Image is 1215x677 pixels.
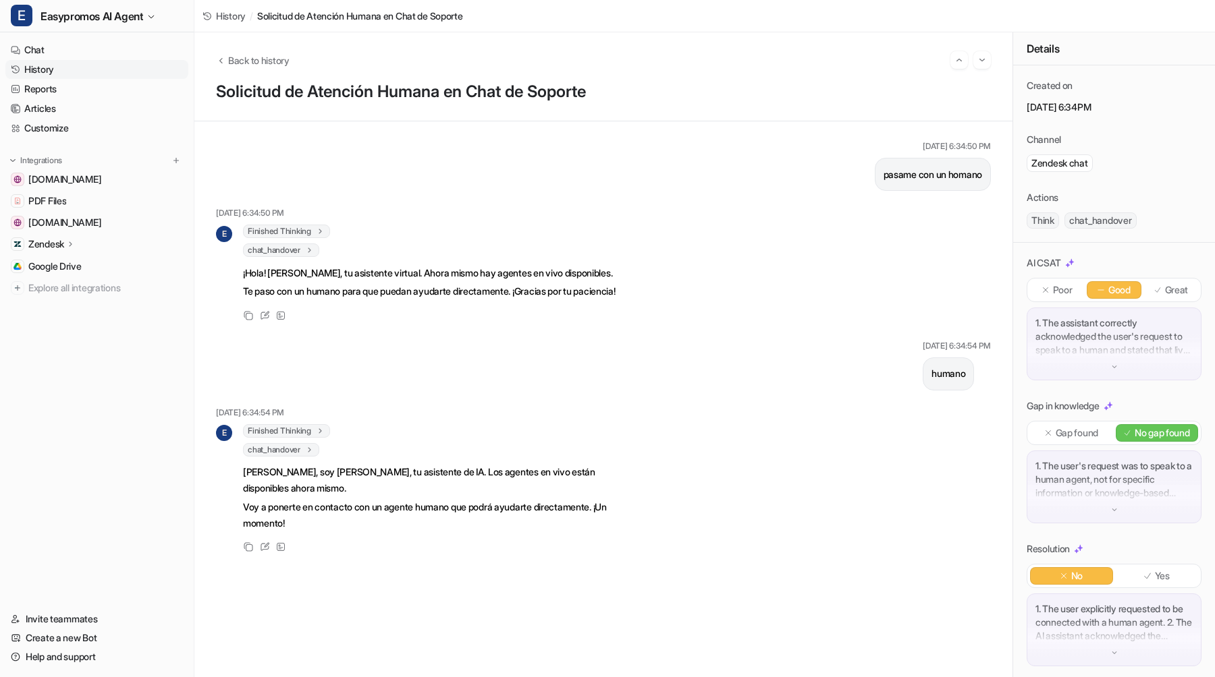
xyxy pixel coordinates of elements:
[8,156,18,165] img: expand menu
[216,9,246,23] span: History
[5,628,188,647] a: Create a new Bot
[1110,648,1119,657] img: down-arrow
[28,173,101,186] span: [DOMAIN_NAME]
[216,82,991,102] h1: Solicitud de Atención Humana en Chat de Soporte
[5,80,188,98] a: Reports
[171,156,181,165] img: menu_add.svg
[5,213,188,232] a: www.easypromosapp.com[DOMAIN_NAME]
[1155,569,1170,583] p: Yes
[1035,459,1193,500] p: 1. The user's request was to speak to a human agent, not for specific information or knowledge-ba...
[243,243,319,257] span: chat_handover
[1027,256,1061,270] p: AI CSAT
[1071,569,1083,583] p: No
[216,207,284,219] span: [DATE] 6:34:50 PM
[923,340,991,352] span: [DATE] 6:34:54 PM
[1013,32,1215,65] div: Details
[977,54,987,66] img: Next session
[1053,283,1073,297] p: Poor
[5,119,188,138] a: Customize
[1165,283,1189,297] p: Great
[28,194,66,208] span: PDF Files
[1031,156,1088,170] p: Zendesk chat
[250,9,253,23] span: /
[5,154,66,167] button: Integrations
[13,218,22,227] img: www.easypromosapp.com
[13,240,22,248] img: Zendesk
[257,9,463,23] span: Solicitud de Atención Humana en Chat de Soporte
[5,257,188,276] a: Google DriveGoogle Drive
[5,99,188,118] a: Articles
[1035,602,1193,643] p: 1. The user explicitly requested to be connected with a human agent. 2. The AI assistant acknowle...
[1027,133,1061,146] p: Channel
[20,155,62,166] p: Integrations
[216,425,232,441] span: E
[40,7,143,26] span: Easypromos AI Agent
[5,610,188,628] a: Invite teammates
[950,51,968,69] button: Go to previous session
[1027,191,1058,204] p: Actions
[1135,426,1190,440] p: No gap found
[11,281,24,295] img: explore all integrations
[28,277,183,299] span: Explore all integrations
[216,53,290,67] button: Back to history
[5,40,188,59] a: Chat
[5,170,188,189] a: easypromos-apiref.redoc.ly[DOMAIN_NAME]
[243,283,616,299] p: Te paso con un humano para que puedan ayudarte directamente. ¡Gracias por tu paciencia!
[1027,79,1073,92] p: Created on
[5,647,188,666] a: Help and support
[5,60,188,79] a: History
[28,237,64,251] p: Zendesk
[243,464,638,496] p: [PERSON_NAME], soy [PERSON_NAME], tu asistente de IA. Los agentes en vivo están disponibles ahora...
[13,262,22,270] img: Google Drive
[1110,362,1119,372] img: down-arrow
[954,54,964,66] img: Previous session
[243,225,330,238] span: Finished Thinking
[13,197,22,205] img: PDF Files
[1027,212,1059,229] span: Think
[1110,505,1119,514] img: down-arrow
[243,443,319,457] span: chat_handover
[243,265,616,281] p: ¡Hola! [PERSON_NAME], tu asistente virtual. Ahora mismo hay agentes en vivo disponibles.
[216,226,232,242] span: E
[923,140,991,152] span: [DATE] 6:34:50 PM
[1064,212,1137,229] span: chat_handover
[11,5,32,26] span: E
[5,278,188,297] a: Explore all integrations
[1056,426,1098,440] p: Gap found
[973,51,991,69] button: Go to next session
[202,9,246,23] a: History
[5,192,188,210] a: PDF FilesPDF Files
[1027,100,1201,114] p: [DATE] 6:34PM
[884,167,982,183] p: pasame con un homano
[13,175,22,183] img: easypromos-apiref.redoc.ly
[1108,283,1131,297] p: Good
[1027,399,1100,413] p: Gap in knowledge
[243,424,330,438] span: Finished Thinking
[228,53,290,67] span: Back to history
[28,216,101,229] span: [DOMAIN_NAME]
[28,260,82,273] span: Google Drive
[1027,542,1070,556] p: Resolution
[243,499,638,531] p: Voy a ponerte en contacto con un agente humano que podrá ayudarte directamente. ¡Un momento!
[932,365,965,382] p: humano
[1035,316,1193,357] p: 1. The assistant correctly acknowledged the user's request to speak to a human and stated that li...
[216,407,284,419] span: [DATE] 6:34:54 PM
